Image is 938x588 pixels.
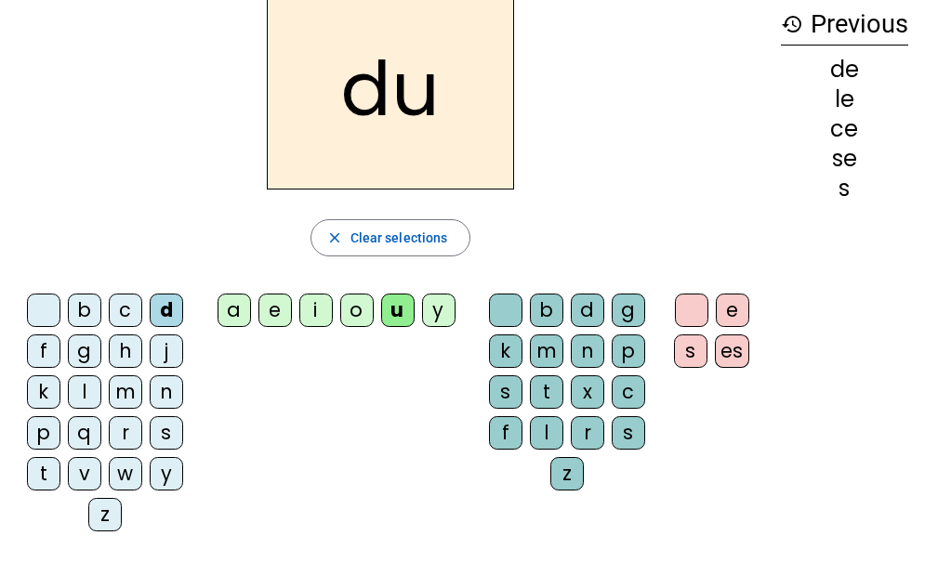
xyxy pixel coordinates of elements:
[781,177,908,200] div: s
[326,229,343,246] mat-icon: close
[150,334,183,368] div: j
[109,334,142,368] div: h
[489,416,522,450] div: f
[781,148,908,170] div: se
[422,294,456,327] div: y
[571,375,604,409] div: x
[530,294,563,327] div: b
[571,334,604,368] div: n
[68,294,101,327] div: b
[781,88,908,111] div: le
[68,375,101,409] div: l
[550,457,584,490] div: z
[715,334,749,368] div: es
[150,294,183,327] div: d
[340,294,374,327] div: o
[612,294,645,327] div: g
[299,294,333,327] div: i
[68,334,101,368] div: g
[612,416,645,450] div: s
[781,118,908,140] div: ce
[530,375,563,409] div: t
[612,375,645,409] div: c
[530,334,563,368] div: m
[68,416,101,450] div: q
[258,294,292,327] div: e
[350,227,448,249] span: Clear selections
[489,334,522,368] div: k
[88,498,122,531] div: z
[27,457,60,490] div: t
[612,334,645,368] div: p
[674,334,707,368] div: s
[530,416,563,450] div: l
[150,416,183,450] div: s
[716,294,749,327] div: e
[781,4,908,46] h3: Previous
[571,294,604,327] div: d
[218,294,251,327] div: a
[489,375,522,409] div: s
[27,416,60,450] div: p
[109,375,142,409] div: m
[781,59,908,81] div: de
[27,334,60,368] div: f
[310,219,471,256] button: Clear selections
[150,375,183,409] div: n
[109,416,142,450] div: r
[68,457,101,490] div: v
[109,457,142,490] div: w
[571,416,604,450] div: r
[109,294,142,327] div: c
[27,375,60,409] div: k
[150,457,183,490] div: y
[381,294,415,327] div: u
[781,13,803,35] mat-icon: history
